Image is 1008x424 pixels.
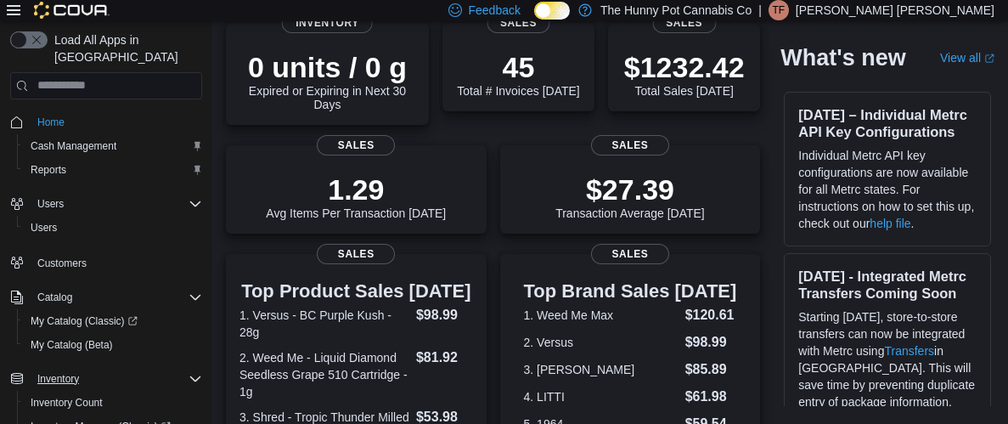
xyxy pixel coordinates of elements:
[685,332,737,353] dd: $98.99
[31,139,116,153] span: Cash Management
[317,244,395,264] span: Sales
[3,110,209,134] button: Home
[524,334,679,351] dt: 2. Versus
[239,50,415,84] p: 0 units / 0 g
[3,192,209,216] button: Users
[48,31,202,65] span: Load All Apps in [GEOGRAPHIC_DATA]
[534,2,570,20] input: Dark Mode
[940,51,994,65] a: View allExternal link
[555,172,705,206] p: $27.39
[31,194,70,214] button: Users
[37,291,72,304] span: Catalog
[3,367,209,391] button: Inventory
[31,369,202,389] span: Inventory
[31,253,93,274] a: Customers
[31,111,202,133] span: Home
[17,134,209,158] button: Cash Management
[31,252,202,273] span: Customers
[524,281,737,302] h3: Top Brand Sales [DATE]
[3,285,209,309] button: Catalog
[31,112,71,133] a: Home
[34,2,110,19] img: Cova
[591,244,669,264] span: Sales
[24,160,73,180] a: Reports
[17,216,209,240] button: Users
[31,163,66,177] span: Reports
[524,361,679,378] dt: 3. [PERSON_NAME]
[624,50,745,98] div: Total Sales [DATE]
[524,307,679,324] dt: 1. Weed Me Max
[24,160,202,180] span: Reports
[457,50,579,98] div: Total # Invoices [DATE]
[3,250,209,274] button: Customers
[31,314,138,328] span: My Catalog (Classic)
[31,194,202,214] span: Users
[624,50,745,84] p: $1232.42
[266,172,446,220] div: Avg Items Per Transaction [DATE]
[798,106,977,140] h3: [DATE] – Individual Metrc API Key Configurations
[37,372,79,386] span: Inventory
[24,311,202,331] span: My Catalog (Classic)
[239,281,473,302] h3: Top Product Sales [DATE]
[798,268,977,302] h3: [DATE] - Integrated Metrc Transfers Coming Soon
[239,50,415,111] div: Expired or Expiring in Next 30 Days
[24,311,144,331] a: My Catalog (Classic)
[555,172,705,220] div: Transaction Average [DATE]
[685,359,737,380] dd: $85.89
[31,221,57,235] span: Users
[282,13,373,33] span: Inventory
[266,172,446,206] p: 1.29
[31,396,103,410] span: Inventory Count
[37,116,65,129] span: Home
[24,136,202,156] span: Cash Management
[239,349,409,400] dt: 2. Weed Me - Liquid Diamond Seedless Grape 510 Cartridge - 1g
[469,2,521,19] span: Feedback
[24,218,64,238] a: Users
[317,135,395,155] span: Sales
[798,147,977,232] p: Individual Metrc API key configurations are now available for all Metrc states. For instructions ...
[31,338,113,352] span: My Catalog (Beta)
[524,388,679,405] dt: 4. LITTI
[239,307,409,341] dt: 1. Versus - BC Purple Kush - 28g
[17,333,209,357] button: My Catalog (Beta)
[17,158,209,182] button: Reports
[685,305,737,325] dd: $120.61
[24,393,202,413] span: Inventory Count
[24,335,202,355] span: My Catalog (Beta)
[884,344,934,358] a: Transfers
[17,391,209,415] button: Inventory Count
[17,309,209,333] a: My Catalog (Classic)
[870,217,910,230] a: help file
[591,135,669,155] span: Sales
[31,287,79,308] button: Catalog
[37,257,87,270] span: Customers
[780,44,905,71] h2: What's new
[24,136,123,156] a: Cash Management
[24,335,120,355] a: My Catalog (Beta)
[37,197,64,211] span: Users
[984,54,994,64] svg: External link
[24,393,110,413] a: Inventory Count
[416,348,473,368] dd: $81.92
[24,218,202,238] span: Users
[457,50,579,84] p: 45
[31,369,86,389] button: Inventory
[31,287,202,308] span: Catalog
[685,387,737,407] dd: $61.98
[416,305,473,325] dd: $98.99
